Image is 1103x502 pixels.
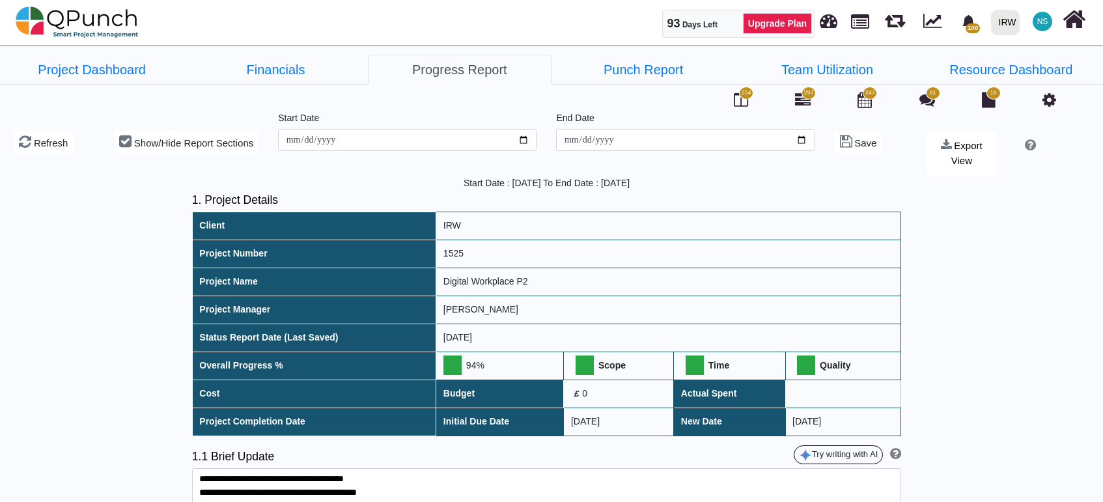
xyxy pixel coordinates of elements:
[436,212,901,240] td: IRW
[436,380,564,408] th: Budget
[966,23,979,33] span: 100
[734,92,748,107] i: Board
[795,97,811,107] a: 297
[865,89,875,98] span: 247
[990,89,997,98] span: 16
[927,131,996,176] button: Export View
[436,324,901,352] td: [DATE]
[985,1,1025,44] a: IRW
[794,445,883,465] button: Try writing with AI
[436,408,564,436] th: Initial Due Date
[192,212,436,240] th: Client
[682,20,718,29] span: Days Left
[735,55,919,84] li: Digital Workplace P2
[551,55,735,85] a: Punch Report
[735,55,919,85] a: Team Utilization
[574,389,579,398] b: £
[1063,7,1085,32] i: Home
[674,352,785,380] th: Time
[564,408,674,436] td: [DATE]
[1033,12,1052,31] span: Nadeem Sheikh
[917,1,954,44] div: Dynamic Report
[885,7,905,28] span: Releases
[804,89,814,98] span: 297
[278,111,537,129] legend: Start Date
[799,449,812,462] img: google-gemini-icon.8b74464.png
[954,1,986,42] a: bell fill100
[919,55,1103,85] a: Resource Dashboard
[192,450,547,464] h5: 1.1 Brief Update
[436,296,901,324] td: [PERSON_NAME]
[957,10,980,33] div: Notification
[114,131,258,154] button: Show/Hide Report Sections
[674,380,785,408] th: Actual Spent
[192,193,901,207] h5: 1. Project Details
[192,240,436,268] th: Project Number
[464,178,630,188] span: Start Date : [DATE] To End Date : [DATE]
[1020,141,1036,152] a: Help
[16,3,139,42] img: qpunch-sp.fa6292f.png
[436,268,901,296] td: Digital Workplace P2
[571,388,587,398] span: 0
[1025,1,1060,42] a: NS
[854,137,876,148] span: Save
[184,55,367,85] a: Financials
[34,137,68,148] span: Refresh
[835,131,882,154] button: Save
[820,8,837,27] span: Dashboard
[930,89,936,98] span: 81
[886,450,901,460] a: Help
[564,352,674,380] th: Scope
[951,140,983,166] span: Export View
[436,240,901,268] td: 1525
[743,13,812,34] a: Upgrade Plan
[14,131,73,154] button: Refresh
[674,408,785,436] th: New Date
[741,89,751,98] span: 254
[962,15,975,29] svg: bell fill
[192,352,436,380] th: Overall Progress %
[785,408,901,436] td: [DATE]
[858,92,872,107] i: Calendar
[436,352,564,380] td: 94%
[999,11,1016,34] div: IRW
[556,111,815,129] legend: End Date
[192,380,436,408] th: Cost
[982,92,996,107] i: Document Library
[1037,18,1048,25] span: NS
[667,17,680,30] span: 93
[919,92,935,107] i: Punch Discussion
[192,296,436,324] th: Project Manager
[795,92,811,107] i: Gantt
[134,137,253,148] span: Show/Hide Report Sections
[192,324,436,352] th: Status Report Date (Last Saved)
[368,55,551,85] a: Progress Report
[192,408,436,436] th: Project Completion Date
[785,352,901,380] th: Quality
[851,8,869,29] span: Projects
[192,268,436,296] th: Project Name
